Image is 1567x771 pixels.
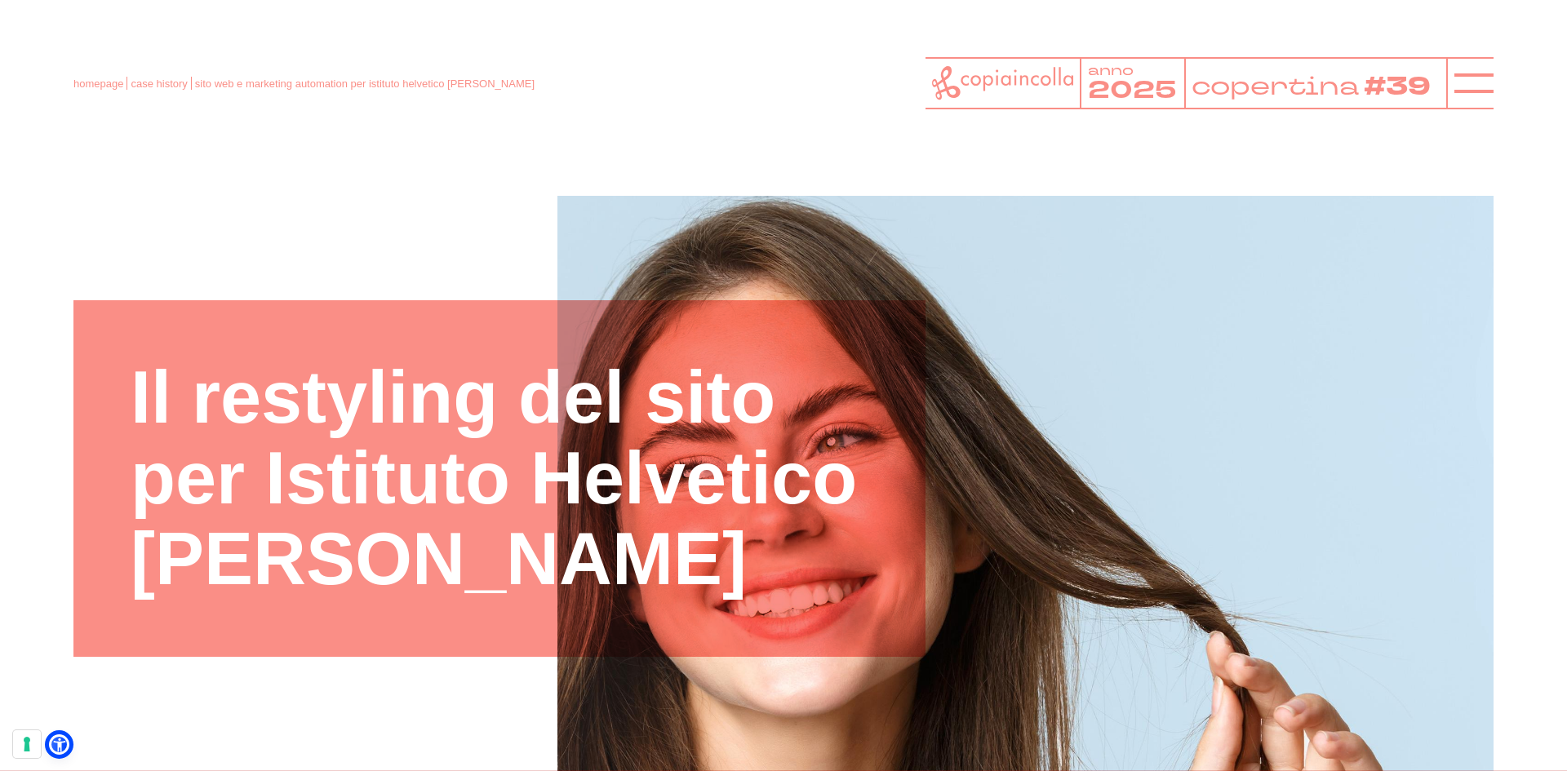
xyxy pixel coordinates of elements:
tspan: 2025 [1088,74,1176,108]
button: Le tue preferenze relative al consenso per le tecnologie di tracciamento [13,730,41,758]
h1: Il restyling del sito per Istituto Helvetico [PERSON_NAME] [131,357,868,600]
a: Open Accessibility Menu [49,734,69,755]
span: sito web e marketing automation per istituto helvetico [PERSON_NAME] [195,78,535,90]
a: case history [131,78,187,90]
a: homepage [73,78,123,90]
tspan: anno [1088,61,1134,80]
tspan: #39 [1369,69,1438,105]
tspan: copertina [1191,69,1364,103]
